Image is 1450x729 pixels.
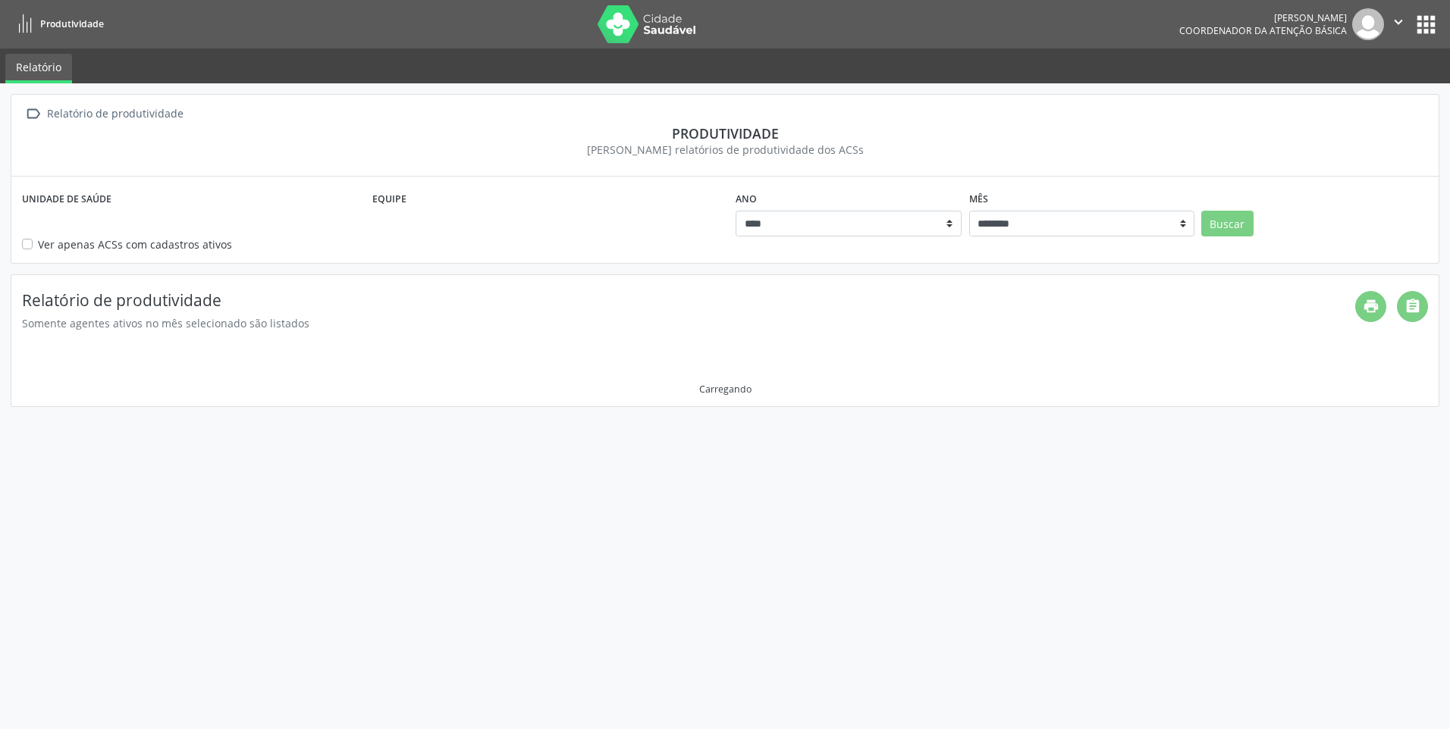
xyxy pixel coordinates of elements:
[1352,8,1384,40] img: img
[736,187,757,211] label: Ano
[372,187,406,211] label: Equipe
[38,236,232,252] label: Ver apenas ACSs com cadastros ativos
[22,125,1428,142] div: Produtividade
[11,11,104,36] a: Produtividade
[22,103,44,125] i: 
[1384,8,1413,40] button: 
[22,187,111,211] label: Unidade de saúde
[22,142,1428,158] div: [PERSON_NAME] relatórios de produtividade dos ACSs
[22,315,1355,331] div: Somente agentes ativos no mês selecionado são listados
[699,383,752,396] div: Carregando
[1179,11,1347,24] div: [PERSON_NAME]
[5,54,72,83] a: Relatório
[1390,14,1407,30] i: 
[40,17,104,30] span: Produtividade
[969,187,988,211] label: Mês
[1179,24,1347,37] span: Coordenador da Atenção Básica
[1201,211,1254,236] button: Buscar
[44,103,186,125] div: Relatório de produtividade
[22,291,1355,310] h4: Relatório de produtividade
[1413,11,1439,38] button: apps
[22,103,186,125] a:  Relatório de produtividade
